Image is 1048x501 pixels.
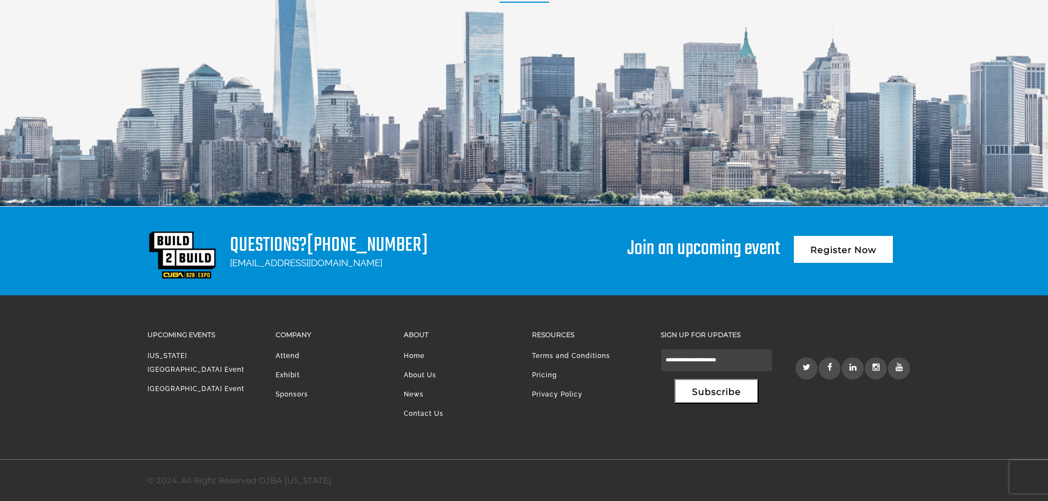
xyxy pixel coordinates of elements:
[57,62,185,76] div: Leave a message
[404,410,443,417] a: Contact Us
[404,328,515,341] h3: About
[147,352,244,373] a: [US_STATE][GEOGRAPHIC_DATA] Event
[14,134,201,158] input: Enter your email address
[532,390,583,398] a: Privacy Policy
[404,371,436,379] a: About Us
[404,390,424,398] a: News
[276,328,387,341] h3: Company
[161,339,200,354] em: Submit
[147,385,244,393] a: [GEOGRAPHIC_DATA] Event
[180,5,207,32] div: Minimize live chat window
[276,390,308,398] a: Sponsors
[532,352,610,360] a: Terms and Conditions
[661,328,772,341] h3: Sign up for updates
[627,230,780,259] div: Join an upcoming event
[147,474,333,488] div: © 2024. All Right Reserved OJBA [US_STATE].
[230,236,428,255] h1: Questions?
[794,236,893,263] a: Register Now
[532,328,644,341] h3: Resources
[276,352,300,360] a: Attend
[307,230,428,261] a: [PHONE_NUMBER]
[532,371,557,379] a: Pricing
[404,352,425,360] a: Home
[14,167,201,329] textarea: Type your message and click 'Submit'
[14,102,201,126] input: Enter your last name
[276,371,300,379] a: Exhibit
[230,257,382,268] a: [EMAIL_ADDRESS][DOMAIN_NAME]
[674,379,759,404] button: Subscribe
[147,328,259,341] h3: Upcoming Events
